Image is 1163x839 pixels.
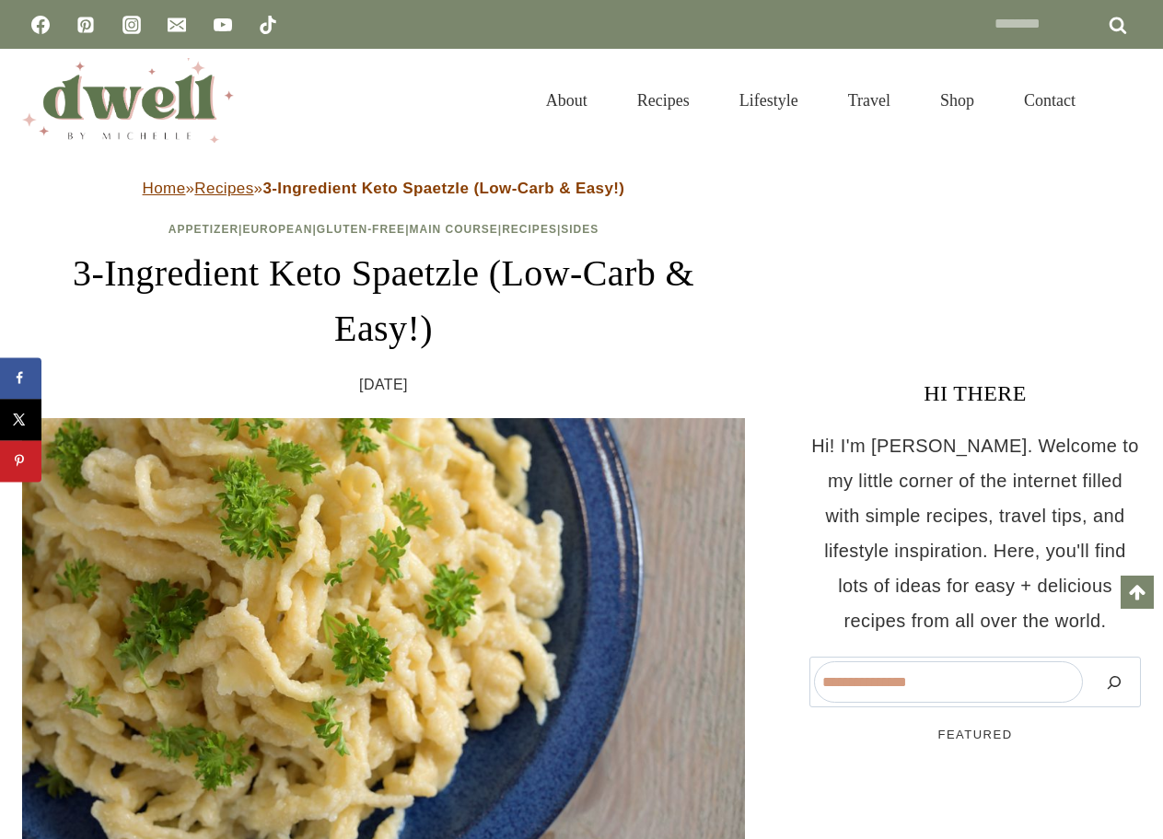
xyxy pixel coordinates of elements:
a: YouTube [204,6,241,43]
strong: 3-Ingredient Keto Spaetzle (Low-Carb & Easy!) [262,180,624,197]
a: Sides [561,223,599,236]
a: Travel [823,68,915,133]
a: Email [158,6,195,43]
a: Pinterest [67,6,104,43]
img: DWELL by michelle [22,58,234,143]
h3: HI THERE [809,377,1141,410]
a: About [521,68,612,133]
a: TikTok [250,6,286,43]
button: Search [1092,661,1136,703]
a: Main Course [410,223,498,236]
a: Shop [915,68,999,133]
time: [DATE] [359,371,408,399]
a: Scroll to top [1121,576,1154,609]
span: » » [143,180,625,197]
button: View Search Form [1110,85,1141,116]
a: Recipes [194,180,253,197]
nav: Primary Navigation [521,68,1100,133]
a: Contact [999,68,1100,133]
a: Gluten-Free [317,223,405,236]
h5: FEATURED [809,726,1141,744]
a: Instagram [113,6,150,43]
a: Recipes [502,223,557,236]
a: Home [143,180,186,197]
a: Facebook [22,6,59,43]
a: Lifestyle [715,68,823,133]
a: Appetizer [169,223,238,236]
p: Hi! I'm [PERSON_NAME]. Welcome to my little corner of the internet filled with simple recipes, tr... [809,428,1141,638]
a: European [242,223,312,236]
h1: 3-Ingredient Keto Spaetzle (Low-Carb & Easy!) [22,246,745,356]
span: | | | | | [169,223,599,236]
a: Recipes [612,68,715,133]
